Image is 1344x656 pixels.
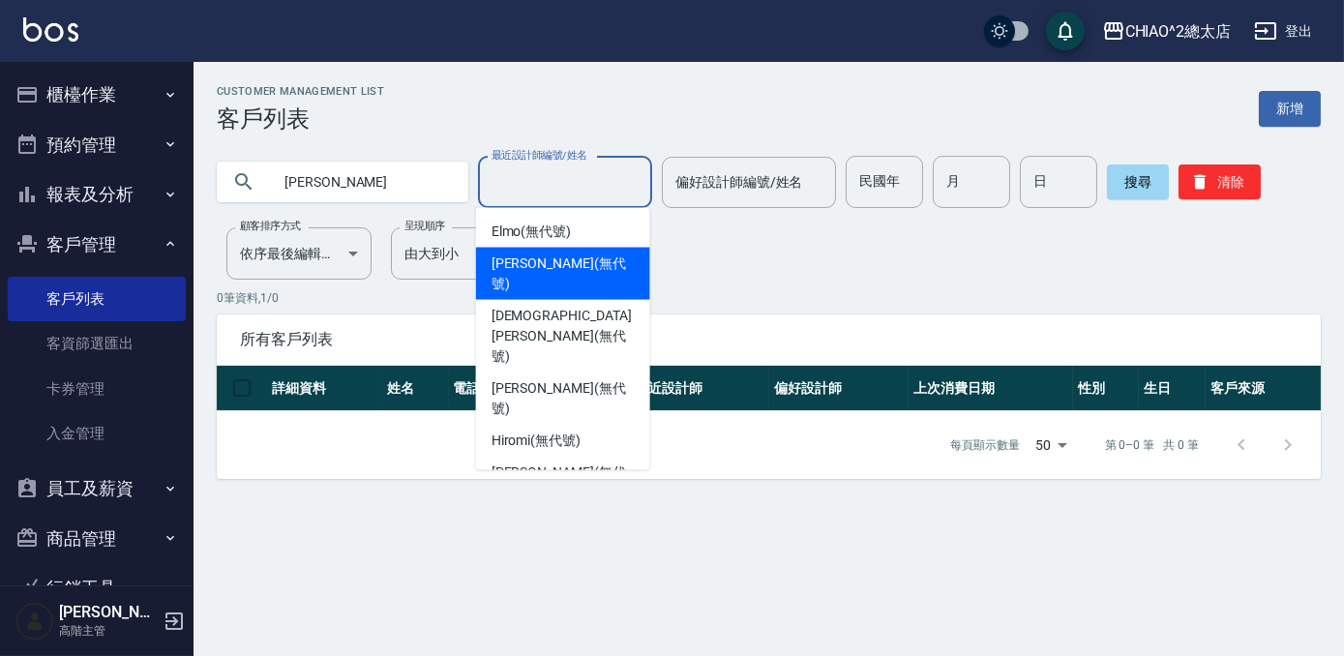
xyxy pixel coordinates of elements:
[8,120,186,170] button: 預約管理
[769,366,909,411] th: 偏好設計師
[391,227,536,280] div: 由大到小
[59,622,158,640] p: 高階主管
[909,366,1072,411] th: 上次消費日期
[1246,14,1321,49] button: 登出
[1206,366,1321,411] th: 客戶來源
[59,603,158,622] h5: [PERSON_NAME]
[240,219,301,233] label: 顧客排序方式
[492,222,572,242] span: Elmo (無代號)
[492,148,587,163] label: 最近設計師編號/姓名
[1125,19,1232,44] div: CHIAO^2總太店
[492,378,635,419] span: [PERSON_NAME] (無代號)
[8,70,186,120] button: 櫃檯作業
[630,366,769,411] th: 最近設計師
[226,227,372,280] div: 依序最後編輯時間
[1107,164,1169,199] button: 搜尋
[1073,366,1140,411] th: 性別
[217,85,384,98] h2: Customer Management List
[404,219,445,233] label: 呈現順序
[492,253,635,294] span: [PERSON_NAME] (無代號)
[1094,12,1239,51] button: CHIAO^2總太店
[1105,436,1199,454] p: 第 0–0 筆 共 0 筆
[1179,164,1261,199] button: 清除
[15,602,54,641] img: Person
[8,169,186,220] button: 報表及分析
[240,330,1298,349] span: 所有客戶列表
[8,367,186,411] a: 卡券管理
[217,105,384,133] h3: 客戶列表
[8,563,186,613] button: 行銷工具
[8,411,186,456] a: 入金管理
[217,289,1321,307] p: 0 筆資料, 1 / 0
[1259,91,1321,127] a: 新增
[8,463,186,514] button: 員工及薪資
[492,431,581,451] span: Hiromi (無代號)
[8,321,186,366] a: 客資篩選匯出
[271,156,453,208] input: 搜尋關鍵字
[1046,12,1085,50] button: save
[267,366,382,411] th: 詳細資料
[382,366,449,411] th: 姓名
[1139,366,1206,411] th: 生日
[8,514,186,564] button: 商品管理
[449,366,516,411] th: 電話
[8,220,186,270] button: 客戶管理
[950,436,1020,454] p: 每頁顯示數量
[8,277,186,321] a: 客戶列表
[492,462,635,503] span: [PERSON_NAME] (無代號)
[492,306,635,367] span: [DEMOGRAPHIC_DATA][PERSON_NAME] (無代號)
[1028,419,1074,471] div: 50
[23,17,78,42] img: Logo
